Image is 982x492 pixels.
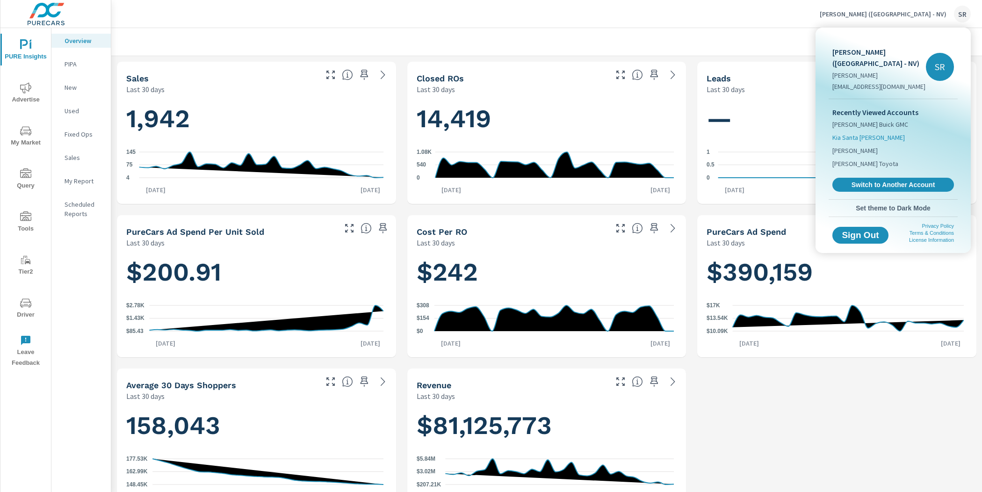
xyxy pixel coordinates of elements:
span: [PERSON_NAME] Toyota [832,159,898,168]
p: [PERSON_NAME] ([GEOGRAPHIC_DATA] - NV) [832,46,926,69]
button: Set theme to Dark Mode [829,200,958,217]
p: [PERSON_NAME] [832,71,926,80]
span: Switch to Another Account [838,181,949,189]
button: Sign Out [832,227,888,244]
span: [PERSON_NAME] [832,146,878,155]
span: Set theme to Dark Mode [832,204,954,212]
span: Kia Santa [PERSON_NAME] [832,133,905,142]
a: Privacy Policy [922,223,954,229]
span: [PERSON_NAME] Buick GMC [832,120,908,129]
div: SR [926,53,954,81]
p: [EMAIL_ADDRESS][DOMAIN_NAME] [832,82,926,91]
a: Terms & Conditions [910,230,954,236]
a: Switch to Another Account [832,178,954,192]
span: Sign Out [840,231,881,239]
a: License Information [909,237,954,243]
p: Recently Viewed Accounts [832,107,954,118]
